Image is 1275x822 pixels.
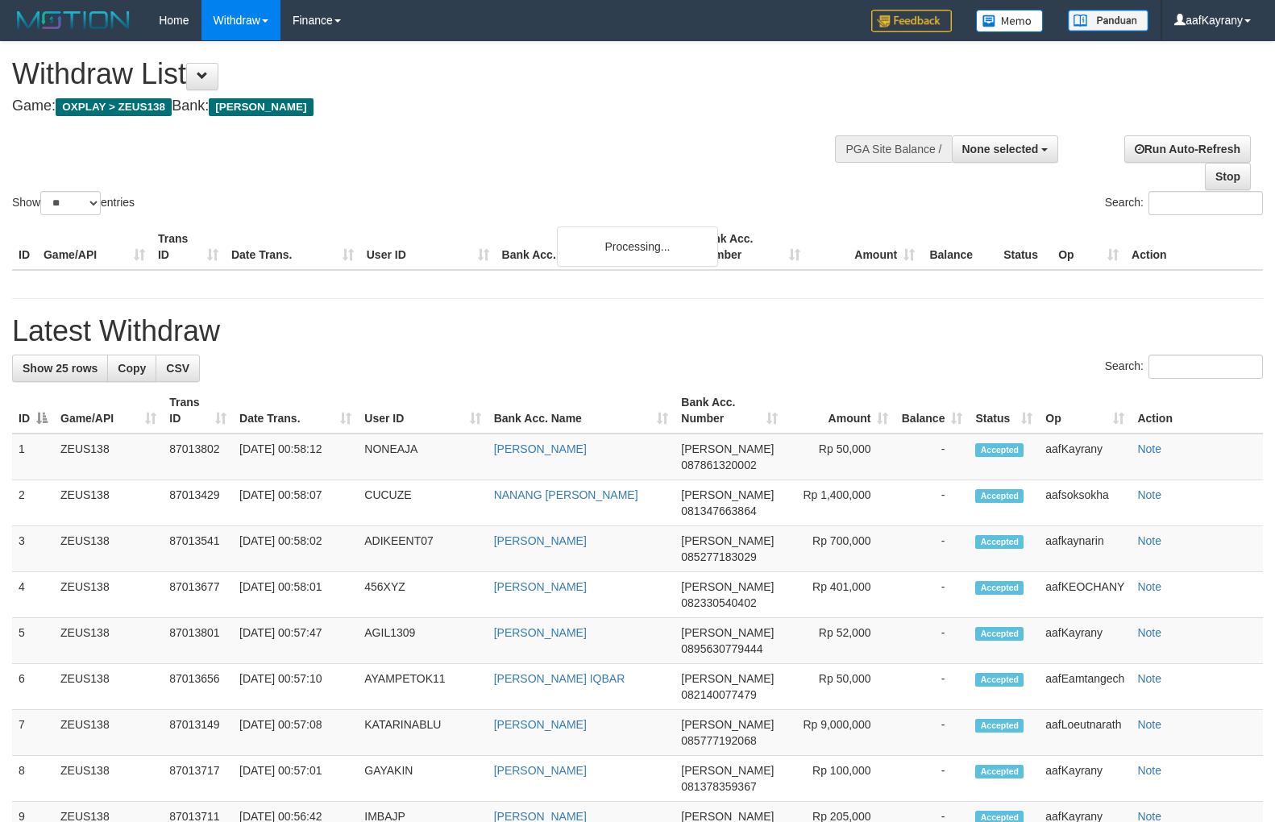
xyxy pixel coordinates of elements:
th: User ID [360,224,496,270]
a: [PERSON_NAME] [494,764,587,777]
img: MOTION_logo.png [12,8,135,32]
a: Note [1137,442,1161,455]
th: User ID: activate to sort column ascending [358,388,487,434]
img: Button%20Memo.svg [976,10,1044,32]
span: Accepted [975,489,1024,503]
a: [PERSON_NAME] IQBAR [494,672,625,685]
h1: Latest Withdraw [12,315,1263,347]
td: ZEUS138 [54,480,163,526]
td: 1 [12,434,54,480]
td: ZEUS138 [54,618,163,664]
label: Search: [1105,355,1263,379]
a: Note [1137,626,1161,639]
td: 87013541 [163,526,233,572]
td: 7 [12,710,54,756]
h1: Withdraw List [12,58,834,90]
td: - [895,480,969,526]
a: NANANG [PERSON_NAME] [494,488,638,501]
span: [PERSON_NAME] [681,672,774,685]
td: 5 [12,618,54,664]
td: [DATE] 00:57:10 [233,664,358,710]
th: Balance [921,224,997,270]
td: Rp 100,000 [784,756,895,802]
span: [PERSON_NAME] [681,718,774,731]
td: ZEUS138 [54,434,163,480]
a: Note [1137,764,1161,777]
a: [PERSON_NAME] [494,534,587,547]
span: CSV [166,362,189,375]
th: Bank Acc. Name: activate to sort column ascending [488,388,675,434]
span: [PERSON_NAME] [681,764,774,777]
th: Status [997,224,1052,270]
th: Bank Acc. Name [496,224,693,270]
span: OXPLAY > ZEUS138 [56,98,172,116]
span: Copy 085777192068 to clipboard [681,734,756,747]
td: - [895,664,969,710]
td: ZEUS138 [54,664,163,710]
a: Run Auto-Refresh [1124,135,1251,163]
select: Showentries [40,191,101,215]
td: aafsoksokha [1039,480,1131,526]
label: Search: [1105,191,1263,215]
span: Accepted [975,443,1024,457]
td: 2 [12,480,54,526]
label: Show entries [12,191,135,215]
td: KATARINABLU [358,710,487,756]
td: ZEUS138 [54,572,163,618]
td: Rp 9,000,000 [784,710,895,756]
td: - [895,572,969,618]
td: Rp 700,000 [784,526,895,572]
td: - [895,526,969,572]
td: Rp 1,400,000 [784,480,895,526]
span: Accepted [975,535,1024,549]
td: aafKayrany [1039,756,1131,802]
th: ID: activate to sort column descending [12,388,54,434]
td: [DATE] 00:57:01 [233,756,358,802]
input: Search: [1148,355,1263,379]
td: [DATE] 00:58:02 [233,526,358,572]
a: Note [1137,534,1161,547]
td: Rp 52,000 [784,618,895,664]
td: aafEamtangech [1039,664,1131,710]
td: NONEAJA [358,434,487,480]
td: Rp 401,000 [784,572,895,618]
a: CSV [156,355,200,382]
td: 3 [12,526,54,572]
td: 8 [12,756,54,802]
th: Amount [807,224,921,270]
th: Game/API [37,224,152,270]
th: Amount: activate to sort column ascending [784,388,895,434]
td: aafKEOCHANY [1039,572,1131,618]
a: [PERSON_NAME] [494,580,587,593]
span: Accepted [975,673,1024,687]
div: Processing... [557,226,718,267]
th: Trans ID: activate to sort column ascending [163,388,233,434]
th: Game/API: activate to sort column ascending [54,388,163,434]
td: aafKayrany [1039,618,1131,664]
span: Copy 085277183029 to clipboard [681,550,756,563]
td: 87013717 [163,756,233,802]
span: [PERSON_NAME] [681,626,774,639]
td: ZEUS138 [54,710,163,756]
input: Search: [1148,191,1263,215]
span: None selected [962,143,1039,156]
a: Note [1137,580,1161,593]
a: Note [1137,488,1161,501]
span: Copy 087861320002 to clipboard [681,459,756,471]
span: [PERSON_NAME] [681,442,774,455]
th: Bank Acc. Number [692,224,807,270]
span: Show 25 rows [23,362,98,375]
td: Rp 50,000 [784,434,895,480]
td: [DATE] 00:57:08 [233,710,358,756]
td: 87013149 [163,710,233,756]
th: Balance: activate to sort column ascending [895,388,969,434]
td: - [895,756,969,802]
td: - [895,710,969,756]
span: Accepted [975,627,1024,641]
td: AGIL1309 [358,618,487,664]
span: Copy 082330540402 to clipboard [681,596,756,609]
td: 87013801 [163,618,233,664]
a: [PERSON_NAME] [494,442,587,455]
a: [PERSON_NAME] [494,626,587,639]
td: 4 [12,572,54,618]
